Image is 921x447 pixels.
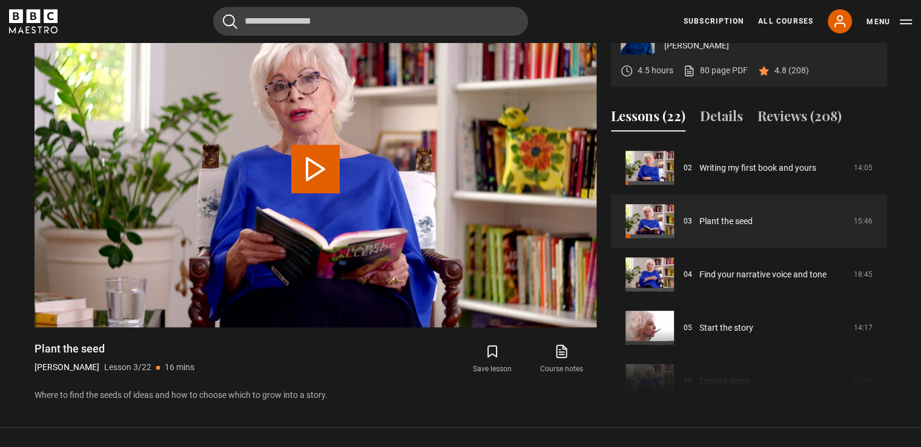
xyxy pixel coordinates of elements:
svg: BBC Maestro [9,9,58,33]
button: Play Lesson Plant the seed [291,145,340,193]
button: Details [700,106,743,131]
p: [PERSON_NAME] [664,39,877,52]
a: All Courses [758,16,813,27]
a: Writing my first book and yours [699,162,816,174]
a: 80 page PDF [683,64,748,77]
p: [PERSON_NAME] [35,361,99,374]
p: 4.8 (208) [774,64,809,77]
button: Submit the search query [223,14,237,29]
a: Start the story [699,322,753,334]
a: Subscription [684,16,744,27]
button: Lessons (22) [611,106,685,131]
a: Plant the seed [699,215,753,228]
p: Lesson 3/22 [104,361,151,374]
p: Where to find the seeds of ideas and how to choose which to grow into a story. [35,389,596,402]
button: Reviews (208) [758,106,842,131]
button: Save lesson [458,342,527,377]
button: Toggle navigation [867,16,912,28]
h1: Plant the seed [35,342,194,356]
p: 4.5 hours [638,64,673,77]
input: Search [213,7,528,36]
a: Course notes [527,342,596,377]
video-js: Video Player [35,11,596,327]
a: Find your narrative voice and tone [699,268,827,281]
p: 16 mins [165,361,194,374]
